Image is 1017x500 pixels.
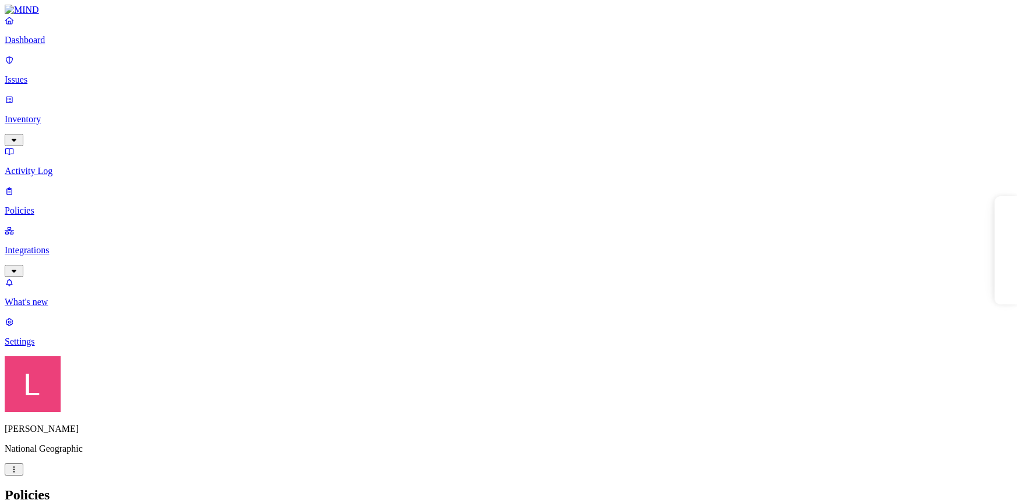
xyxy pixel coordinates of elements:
a: Activity Log [5,146,1012,176]
a: MIND [5,5,1012,15]
a: Integrations [5,225,1012,275]
p: What's new [5,297,1012,307]
a: Policies [5,186,1012,216]
p: Integrations [5,245,1012,256]
p: Activity Log [5,166,1012,176]
p: Issues [5,75,1012,85]
p: Settings [5,336,1012,347]
p: National Geographic [5,444,1012,454]
p: Dashboard [5,35,1012,45]
p: Policies [5,205,1012,216]
a: Issues [5,55,1012,85]
img: MIND [5,5,39,15]
a: Dashboard [5,15,1012,45]
a: Inventory [5,94,1012,144]
a: What's new [5,277,1012,307]
p: [PERSON_NAME] [5,424,1012,434]
p: Inventory [5,114,1012,125]
a: Settings [5,317,1012,347]
img: Landen Brown [5,356,61,412]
